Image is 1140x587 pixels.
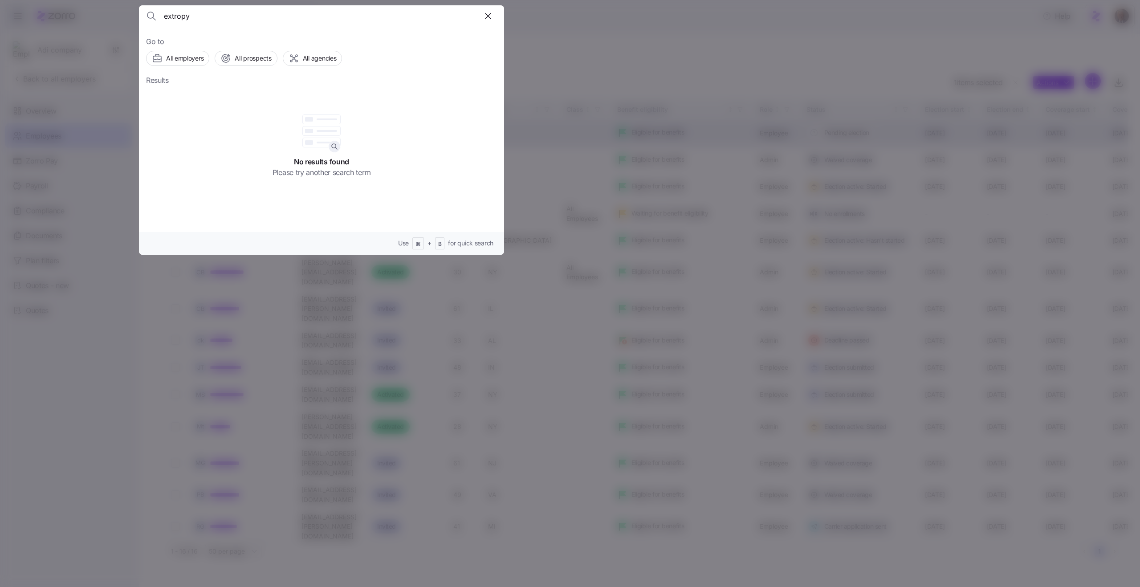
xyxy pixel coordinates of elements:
span: Results [146,75,169,86]
span: Please try another search term [273,167,370,178]
span: All prospects [235,54,271,63]
button: All prospects [215,51,277,66]
button: All agencies [283,51,342,66]
span: All employers [166,54,204,63]
span: No results found [294,156,349,167]
span: Go to [146,36,497,47]
span: Use [398,239,409,248]
span: All agencies [303,54,337,63]
span: B [438,241,442,248]
span: + [427,239,432,248]
span: ⌘ [415,241,421,248]
button: All employers [146,51,209,66]
span: for quick search [448,239,493,248]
